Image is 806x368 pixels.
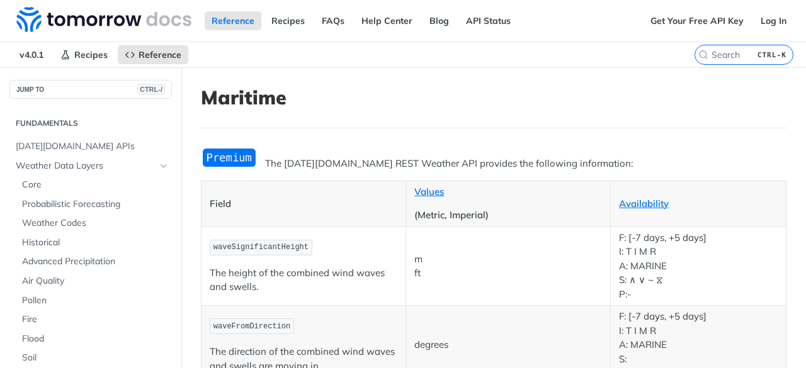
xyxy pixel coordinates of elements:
p: The height of the combined wind waves and swells. [210,266,397,294]
img: Tomorrow.io Weather API Docs [16,7,191,32]
span: Weather Data Layers [16,160,156,172]
span: Flood [22,333,169,345]
a: Soil [16,348,172,367]
a: Get Your Free API Key [644,11,751,30]
p: F: [-7 days, +5 days] I: T I M R A: MARINE S: ∧ ∨ ~ ⧖ P:- [619,231,778,302]
button: JUMP TOCTRL-/ [9,80,172,99]
span: Air Quality [22,275,169,287]
a: Help Center [355,11,419,30]
span: Reference [139,49,181,60]
a: Log In [754,11,793,30]
p: degrees [414,338,602,352]
a: Values [414,186,444,198]
span: Advanced Precipitation [22,255,169,268]
a: Pollen [16,291,172,310]
span: Core [22,179,169,191]
a: Recipes [264,11,312,30]
a: Flood [16,330,172,348]
svg: Search [698,50,708,60]
kbd: CTRL-K [754,48,790,61]
a: Blog [423,11,456,30]
span: waveFromDirection [213,322,290,331]
span: Recipes [74,49,108,60]
a: FAQs [315,11,351,30]
a: [DATE][DOMAIN_NAME] APIs [9,137,172,156]
a: Historical [16,233,172,252]
p: m ft [414,252,602,281]
span: [DATE][DOMAIN_NAME] APIs [16,140,169,153]
span: Pollen [22,294,169,307]
p: (Metric, Imperial) [414,208,602,223]
a: Recipes [54,45,115,64]
span: waveSignificantHeight [213,243,309,252]
a: Probabilistic Forecasting [16,195,172,214]
button: Hide subpages for Weather Data Layers [159,161,169,171]
a: Reference [118,45,188,64]
span: Probabilistic Forecasting [22,198,169,211]
span: Historical [22,237,169,249]
a: Reference [205,11,261,30]
h1: Maritime [201,86,786,109]
a: Weather Data LayersHide subpages for Weather Data Layers [9,157,172,176]
p: Field [210,197,397,211]
a: API Status [459,11,518,30]
a: Weather Codes [16,214,172,233]
h2: Fundamentals [9,118,172,129]
span: Weather Codes [22,217,169,230]
a: Core [16,176,172,194]
span: Soil [22,352,169,364]
a: Advanced Precipitation [16,252,172,271]
a: Air Quality [16,272,172,291]
a: Availability [619,198,669,209]
p: The [DATE][DOMAIN_NAME] REST Weather API provides the following information: [201,157,786,171]
span: CTRL-/ [137,84,165,94]
span: Fire [22,313,169,326]
a: Fire [16,310,172,329]
span: v4.0.1 [13,45,50,64]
